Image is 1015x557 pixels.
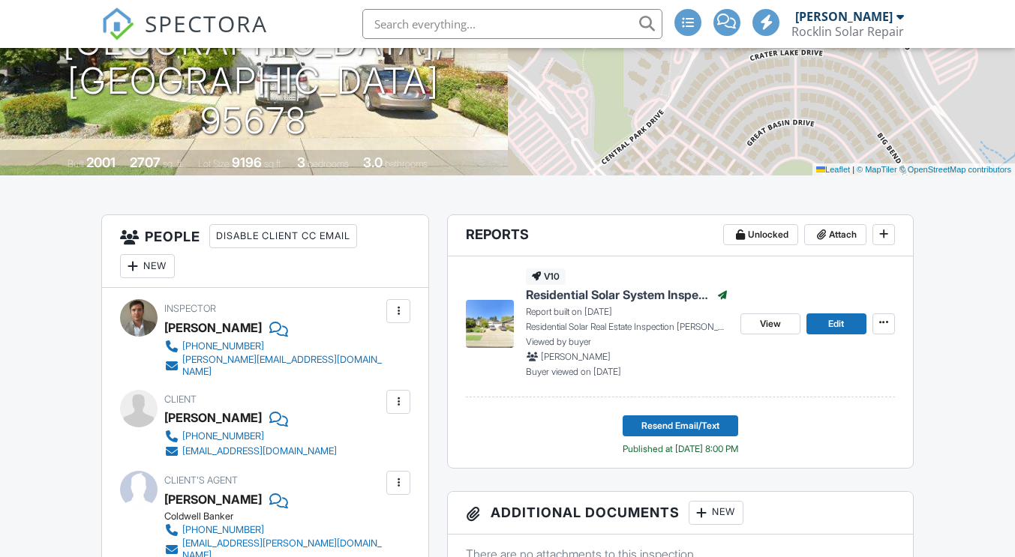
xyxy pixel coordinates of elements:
[163,158,184,169] span: sq. ft.
[164,523,383,538] a: [PHONE_NUMBER]
[816,165,850,174] a: Leaflet
[182,340,264,352] div: [PHONE_NUMBER]
[297,154,305,170] div: 3
[86,154,116,170] div: 2001
[689,501,743,525] div: New
[130,154,161,170] div: 2707
[795,9,893,24] div: [PERSON_NAME]
[362,9,662,39] input: Search everything...
[852,165,854,174] span: |
[363,154,383,170] div: 3.0
[164,511,395,523] div: Coldwell Banker
[385,158,428,169] span: bathrooms
[182,430,264,442] div: [PHONE_NUMBER]
[164,316,262,339] div: [PERSON_NAME]
[264,158,283,169] span: sq.ft.
[209,224,357,248] div: Disable Client CC Email
[164,488,262,511] a: [PERSON_NAME]
[102,215,428,288] h3: People
[182,354,383,378] div: [PERSON_NAME][EMAIL_ADDRESS][DOMAIN_NAME]
[857,165,897,174] a: © MapTiler
[899,165,1011,174] a: © OpenStreetMap contributors
[308,158,349,169] span: bedrooms
[232,154,262,170] div: 9196
[145,7,268,39] span: SPECTORA
[164,303,216,314] span: Inspector
[448,492,912,535] h3: Additional Documents
[164,475,238,486] span: Client's Agent
[68,158,84,169] span: Built
[164,354,383,378] a: [PERSON_NAME][EMAIL_ADDRESS][DOMAIN_NAME]
[164,339,383,354] a: [PHONE_NUMBER]
[101,20,268,52] a: SPECTORA
[182,524,264,536] div: [PHONE_NUMBER]
[164,429,337,444] a: [PHONE_NUMBER]
[164,444,337,459] a: [EMAIL_ADDRESS][DOMAIN_NAME]
[164,394,197,405] span: Client
[120,254,175,278] div: New
[164,406,262,429] div: [PERSON_NAME]
[198,158,230,169] span: Lot Size
[791,24,904,39] div: Rocklin Solar Repair
[182,445,337,457] div: [EMAIL_ADDRESS][DOMAIN_NAME]
[101,7,134,40] img: The Best Home Inspection Software - Spectora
